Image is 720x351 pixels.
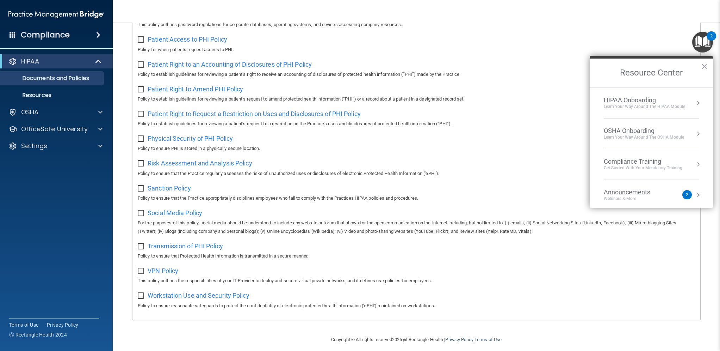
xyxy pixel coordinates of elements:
[21,142,47,150] p: Settings
[148,209,202,217] span: Social Media Policy
[8,142,103,150] a: Settings
[138,277,695,285] p: This policy outlines the responsibilities of your IT Provider to deploy and secure virtual privat...
[604,158,682,165] div: Compliance Training
[138,46,695,54] p: Policy for when patients request access to PHI.
[5,92,101,99] p: Resources
[21,30,70,40] h4: Compliance
[445,337,473,342] a: Privacy Policy
[701,61,708,72] button: Close
[590,59,713,87] h2: Resource Center
[138,302,695,310] p: Policy to ensure reasonable safeguards to protect the confidentiality of electronic protected hea...
[8,108,103,116] a: OSHA
[590,56,713,208] div: Resource Center
[604,104,685,110] div: Learn Your Way around the HIPAA module
[47,321,79,328] a: Privacy Policy
[288,328,545,351] div: Copyright © All rights reserved 2025 @ Rectangle Health | |
[148,242,223,250] span: Transmission of PHI Policy
[138,144,695,153] p: Policy to ensure PHI is stored in a physically secure location.
[474,337,502,342] a: Terms of Use
[9,321,38,328] a: Terms of Use
[604,96,685,104] div: HIPAA Onboarding
[598,301,712,329] iframe: Drift Widget Chat Controller
[148,85,243,93] span: Patient Right to Amend PHI Policy
[148,135,233,142] span: Physical Security of PHI Policy
[148,267,178,274] span: VPN Policy
[148,292,249,299] span: Workstation Use and Security Policy
[138,252,695,260] p: Policy to ensure that Protected Health Information is transmitted in a secure manner.
[21,125,88,133] p: OfficeSafe University
[138,20,695,29] p: This policy outlines password regulations for corporate databases, operating systems, and devices...
[148,159,252,167] span: Risk Assessment and Analysis Policy
[138,169,695,178] p: Policy to ensure that the Practice regularly assesses the risks of unauthorized uses or disclosur...
[8,57,102,66] a: HIPAA
[8,7,104,22] img: PMB logo
[604,127,684,135] div: OSHA Onboarding
[8,125,103,133] a: OfficeSafe University
[138,120,695,128] p: Policy to establish guidelines for reviewing a patient’s request to a restriction on the Practice...
[604,188,664,196] div: Announcements
[604,196,664,202] div: Webinars & More
[148,61,312,68] span: Patient Right to an Accounting of Disclosures of PHI Policy
[148,36,227,43] span: Patient Access to PHI Policy
[5,75,101,82] p: Documents and Policies
[138,70,695,79] p: Policy to establish guidelines for reviewing a patient’s right to receive an accounting of disclo...
[21,57,39,66] p: HIPAA
[138,219,695,236] p: For the purposes of this policy, social media should be understood to include any website or foru...
[138,194,695,202] p: Policy to ensure that the Practice appropriately disciplines employees who fail to comply with th...
[692,32,713,53] button: Open Resource Center, 2 new notifications
[9,331,67,338] span: Ⓒ Rectangle Health 2024
[148,110,361,117] span: Patient Right to Request a Restriction on Uses and Disclosures of PHI Policy
[138,95,695,103] p: Policy to establish guidelines for reviewing a patient’s request to amend protected health inform...
[604,134,684,140] div: Learn your way around the OSHA module
[148,184,191,192] span: Sanction Policy
[710,36,713,45] div: 2
[21,108,39,116] p: OSHA
[604,165,682,171] div: Get Started with your mandatory training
